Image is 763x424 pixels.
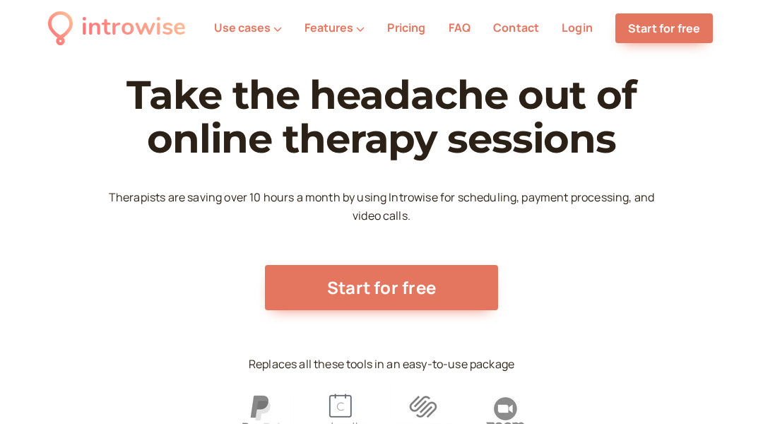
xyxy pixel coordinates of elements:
[493,20,539,35] a: Contact
[304,21,365,34] button: Features
[99,73,664,160] h1: Take the headache out of online therapy sessions
[387,20,425,35] a: Pricing
[562,20,593,35] a: Login
[48,8,186,47] a: introwise
[265,265,498,310] a: Start for free
[99,189,664,225] p: Therapists are saving over 10 hours a month by using Introwise for scheduling, payment processing...
[449,20,471,35] a: FAQ
[214,21,282,34] button: Use cases
[249,355,514,374] p: Replaces all these tools in an easy-to-use package
[81,8,186,47] div: introwise
[615,13,713,43] a: Start for free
